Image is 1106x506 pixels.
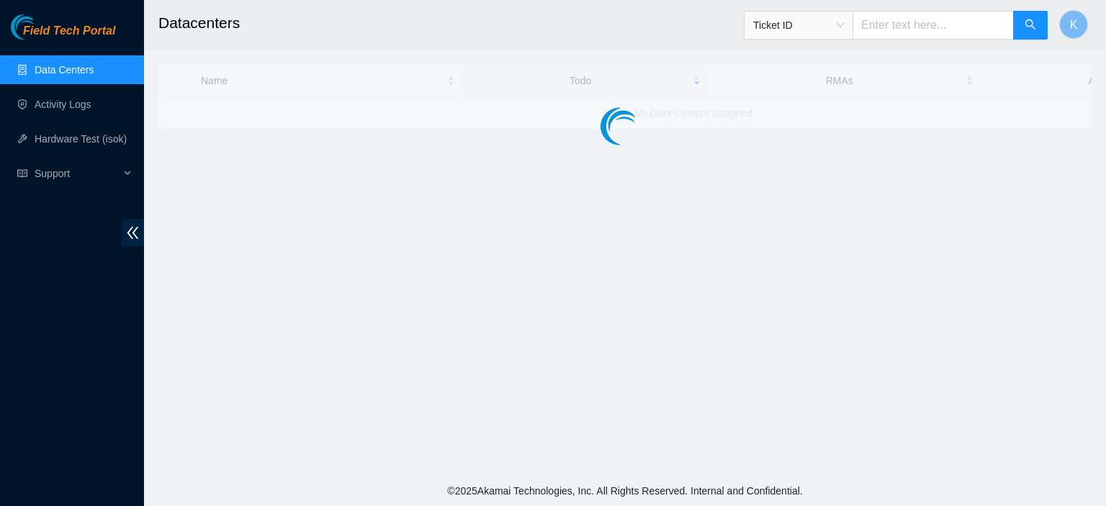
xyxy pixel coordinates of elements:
[17,168,27,179] span: read
[23,24,115,38] span: Field Tech Portal
[1025,19,1036,32] span: search
[144,476,1106,506] footer: © 2025 Akamai Technologies, Inc. All Rights Reserved. Internal and Confidential.
[122,220,144,246] span: double-left
[11,26,115,45] a: Akamai TechnologiesField Tech Portal
[1070,16,1078,34] span: K
[35,133,127,145] a: Hardware Test (isok)
[853,11,1014,40] input: Enter text here...
[35,64,94,76] a: Data Centers
[1059,10,1088,39] button: K
[35,99,91,110] a: Activity Logs
[35,159,120,188] span: Support
[11,14,73,40] img: Akamai Technologies
[753,14,844,36] span: Ticket ID
[1013,11,1048,40] button: search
